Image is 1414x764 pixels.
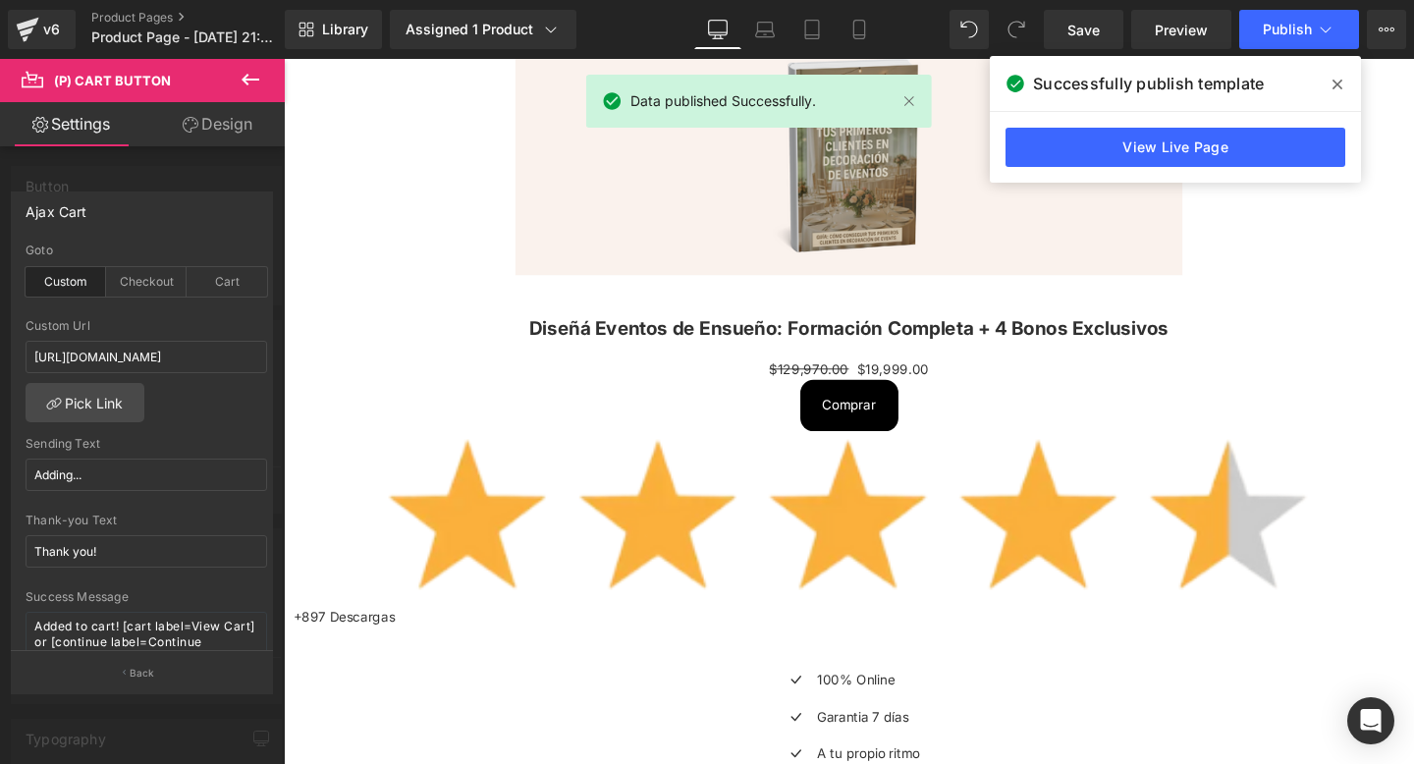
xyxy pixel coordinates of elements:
[1131,10,1231,49] a: Preview
[26,437,267,451] div: Sending Text
[26,383,144,422] a: Pick Link
[836,10,883,49] a: Mobile
[789,10,836,49] a: Tablet
[26,514,267,527] div: Thank-you Text
[406,20,561,39] div: Assigned 1 Product
[1347,697,1394,744] div: Open Intercom Messenger
[11,650,273,694] button: Back
[26,319,267,333] div: Custom Url
[106,267,187,297] div: Checkout
[1006,128,1345,167] a: View Live Page
[1155,20,1208,40] span: Preview
[146,102,289,146] a: Design
[26,590,267,604] div: Success Message
[630,90,816,112] span: Data published Successfully.
[26,267,106,297] div: Custom
[1239,10,1359,49] button: Publish
[1367,10,1406,49] button: More
[950,10,989,49] button: Undo
[1263,22,1312,37] span: Publish
[26,192,87,220] div: Ajax Cart
[1067,20,1100,40] span: Save
[187,267,267,297] div: Cart
[1033,72,1264,95] span: Successfully publish template
[285,10,382,49] a: New Library
[91,29,280,45] span: Product Page - [DATE] 21:55:28
[39,17,64,42] div: v6
[8,10,76,49] a: v6
[91,10,317,26] a: Product Pages
[322,21,368,38] span: Library
[741,10,789,49] a: Laptop
[54,73,171,88] span: (P) Cart Button
[130,666,155,681] p: Back
[694,10,741,49] a: Desktop
[26,244,267,257] div: Goto
[997,10,1036,49] button: Redo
